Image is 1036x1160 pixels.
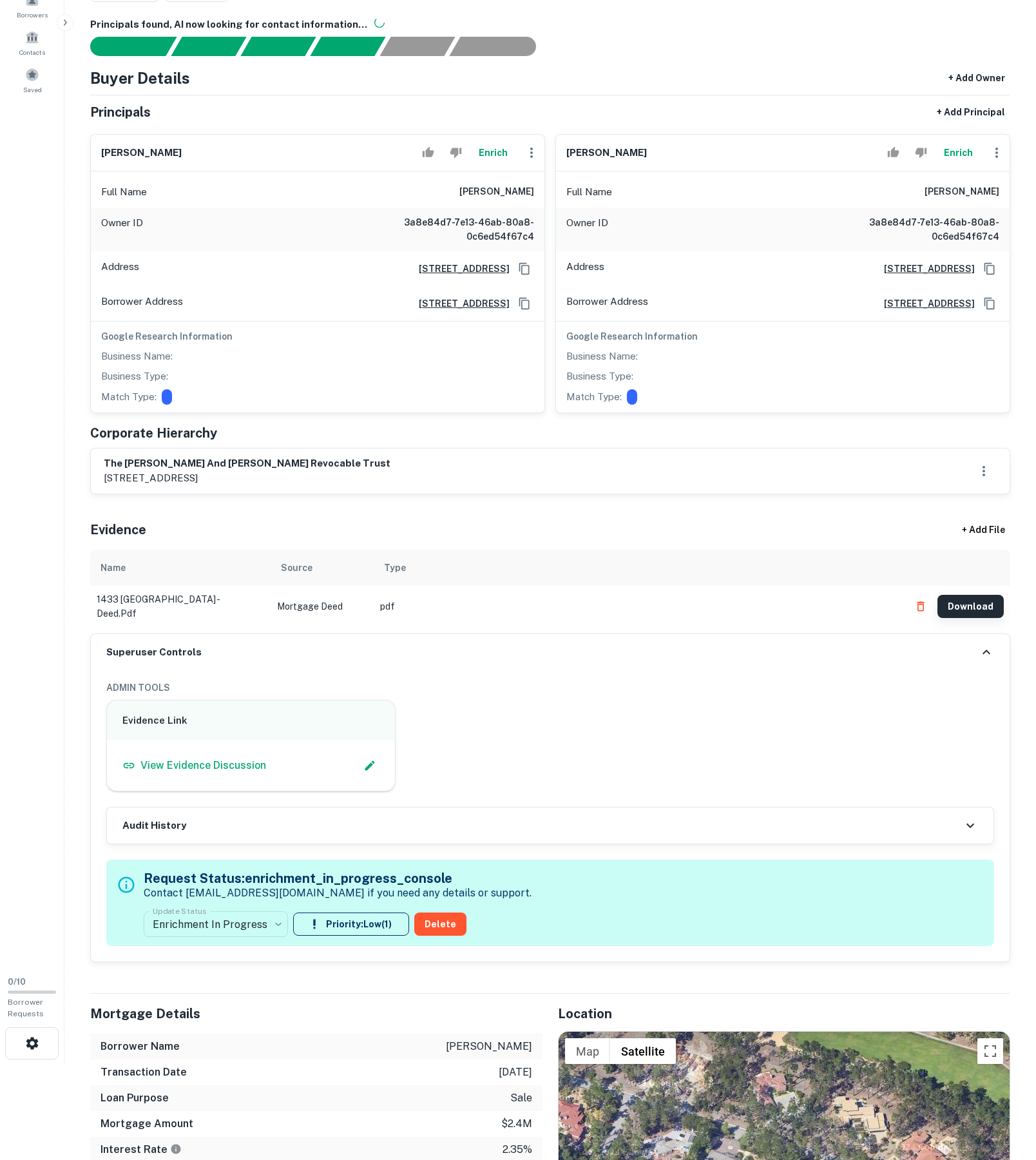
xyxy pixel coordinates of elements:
[101,294,183,313] p: Borrower Address
[122,818,186,833] h6: Audit History
[19,47,45,57] span: Contacts
[565,1038,610,1064] button: Show street map
[374,586,903,627] td: pdf
[874,296,975,311] a: [STREET_ADDRESS]
[379,37,455,56] div: Principals found, still searching for contact information. This may take time...
[240,37,316,56] div: Documents found, AI parsing details...
[450,37,552,56] div: AI fulfillment process complete.
[980,259,999,278] button: Copy Address
[472,140,513,166] button: Enrich
[566,349,638,364] p: Business Name:
[459,184,534,200] h6: [PERSON_NAME]
[90,520,146,539] h5: Evidence
[379,215,534,244] h6: 3a8e84d7-7e13-46ab-80a8-0c6ed54f67c4
[101,1039,180,1054] h6: Borrower Name
[882,140,905,166] button: Accept
[408,296,510,311] h6: [STREET_ADDRESS]
[101,1065,187,1080] h6: Transaction Date
[972,1057,1036,1119] iframe: Chat Widget
[515,294,534,313] button: Copy Address
[101,369,168,384] p: Business Type:
[271,550,374,586] th: Source
[90,66,190,90] h4: Buyer Details
[503,1142,532,1157] p: 2.35%
[445,140,467,166] button: Reject
[171,37,246,56] div: Your request is received and processing...
[874,262,975,276] a: [STREET_ADDRESS]
[104,470,390,486] p: [STREET_ADDRESS]
[90,17,1010,32] h6: Principals found, AI now looking for contact information...
[122,758,266,773] a: View Evidence Discussion
[417,140,439,166] button: Accept
[90,423,217,443] h5: Corporate Hierarchy
[937,140,979,166] button: Enrich
[101,184,147,200] p: Full Name
[144,906,288,942] div: Enrichment In Progress
[925,184,999,200] h6: [PERSON_NAME]
[845,215,999,244] h6: 3a8e84d7-7e13-46ab-80a8-0c6ed54f67c4
[566,329,999,343] h6: Google Research Information
[566,389,622,405] p: Match Type:
[374,550,903,586] th: Type
[101,349,173,364] p: Business Name:
[101,259,139,278] p: Address
[510,1090,532,1106] p: sale
[446,1039,532,1054] p: [PERSON_NAME]
[75,37,171,56] div: Sending borrower request to AI...
[90,550,1010,633] div: scrollable content
[4,25,61,60] a: Contacts
[360,756,379,775] button: Edit Slack Link
[932,101,1010,124] button: + Add Principal
[8,998,44,1018] span: Borrower Requests
[501,1116,532,1132] p: $2.4m
[17,10,48,20] span: Borrowers
[90,102,151,122] h5: Principals
[558,1004,1010,1023] h5: Location
[408,262,510,276] a: [STREET_ADDRESS]
[271,586,374,627] td: Mortgage Deed
[23,84,42,95] span: Saved
[101,389,157,405] p: Match Type:
[4,63,61,97] a: Saved
[101,1116,193,1132] h6: Mortgage Amount
[566,259,604,278] p: Address
[515,259,534,278] button: Copy Address
[104,456,390,471] h6: the [PERSON_NAME] and [PERSON_NAME] revocable trust
[101,146,182,160] h6: [PERSON_NAME]
[566,184,612,200] p: Full Name
[610,1038,676,1064] button: Show satellite imagery
[101,1090,169,1106] h6: Loan Purpose
[910,140,932,166] button: Reject
[499,1065,532,1080] p: [DATE]
[566,146,647,160] h6: [PERSON_NAME]
[281,560,312,575] div: Source
[909,596,932,617] button: Delete file
[943,66,1010,90] button: + Add Owner
[90,586,271,627] td: 1433 [GEOGRAPHIC_DATA] - deed.pdf
[144,869,532,888] h5: Request Status: enrichment_in_progress_console
[977,1038,1003,1064] button: Toggle fullscreen view
[293,913,409,936] button: Priority:Low(1)
[566,294,648,313] p: Borrower Address
[144,885,532,901] p: Contact [EMAIL_ADDRESS][DOMAIN_NAME] if you need any details or support.
[8,977,26,987] span: 0 / 10
[980,294,999,313] button: Copy Address
[937,595,1004,618] button: Download
[101,560,126,575] div: Name
[140,758,266,773] p: View Evidence Discussion
[566,215,608,244] p: Owner ID
[101,1142,182,1157] h6: Interest Rate
[938,519,1028,542] div: + Add File
[106,681,994,695] h6: ADMIN TOOLS
[122,713,379,728] h6: Evidence Link
[310,37,385,56] div: Principals found, AI now looking for contact information...
[414,913,466,936] button: Delete
[90,550,271,586] th: Name
[101,215,143,244] p: Owner ID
